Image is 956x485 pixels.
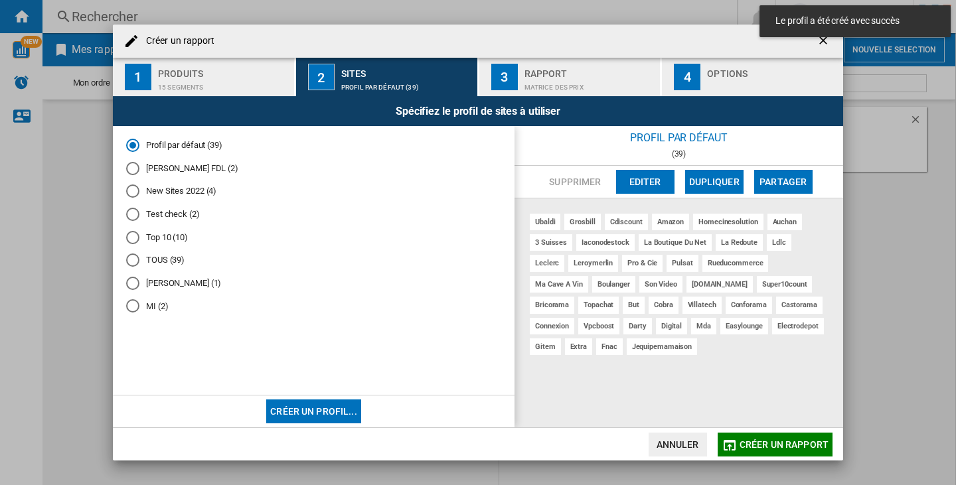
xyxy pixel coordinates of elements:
[479,58,662,96] button: 3 Rapport Matrice des prix
[341,63,472,77] div: Sites
[616,170,675,194] button: Editer
[667,255,698,271] div: pulsat
[693,214,763,230] div: homecinesolution
[682,297,722,313] div: villatech
[726,297,772,313] div: conforama
[685,170,744,194] button: Dupliquer
[652,214,689,230] div: amazon
[639,234,712,251] div: la boutique du net
[649,433,707,456] button: Annuler
[308,64,335,90] div: 2
[524,77,655,91] div: Matrice des prix
[757,276,813,293] div: super10count
[126,139,501,152] md-radio-button: Profil par défaut (39)
[720,318,768,334] div: easylounge
[565,338,593,355] div: extra
[605,214,648,230] div: cdiscount
[126,254,501,267] md-radio-button: TOUS (39)
[158,77,289,91] div: 15 segments
[530,338,561,355] div: gitem
[126,277,501,289] md-radio-button: ubaldi (1)
[767,214,802,230] div: auchan
[296,58,479,96] button: 2 Sites Profil par défaut (39)
[686,276,753,293] div: [DOMAIN_NAME]
[754,170,813,194] button: Partager
[740,439,829,450] span: Créer un rapport
[491,64,518,90] div: 3
[545,170,605,194] button: Supprimer
[341,77,472,91] div: Profil par défaut (39)
[702,255,769,271] div: rueducommerce
[126,208,501,221] md-radio-button: Test check (2)
[113,96,843,126] div: Spécifiez le profil de sites à utiliser
[596,338,623,355] div: fnac
[691,318,716,334] div: mda
[126,300,501,312] md-radio-button: MI (2)
[139,35,215,48] h4: Créer un rapport
[578,297,619,313] div: topachat
[662,58,843,96] button: 4 Options
[767,234,791,251] div: ldlc
[125,64,151,90] div: 1
[772,318,824,334] div: electrodepot
[524,63,655,77] div: Rapport
[718,433,833,456] button: Créer un rapport
[716,234,763,251] div: la redoute
[530,318,574,334] div: connexion
[649,297,678,313] div: cobra
[530,255,564,271] div: leclerc
[266,399,361,423] button: Créer un profil...
[126,185,501,198] md-radio-button: New Sites 2022 (4)
[126,162,501,174] md-radio-button: boulanger FDL (2)
[622,255,663,271] div: pro & cie
[707,63,838,77] div: Options
[623,318,652,334] div: darty
[568,255,618,271] div: leroymerlin
[623,297,645,313] div: but
[113,58,295,96] button: 1 Produits 15 segments
[656,318,687,334] div: digital
[530,276,588,293] div: ma cave a vin
[578,318,619,334] div: vpcboost
[776,297,823,313] div: castorama
[674,64,700,90] div: 4
[530,214,560,230] div: ubaldi
[627,338,698,355] div: jequipemamaison
[126,231,501,243] md-radio-button: Top 10 (10)
[530,234,572,251] div: 3 suisses
[158,63,289,77] div: Produits
[771,15,939,28] span: Le profil a été créé avec succès
[515,149,843,159] div: (39)
[530,297,574,313] div: bricorama
[515,126,843,149] div: Profil par défaut
[639,276,682,293] div: son video
[592,276,635,293] div: boulanger
[564,214,600,230] div: grosbill
[576,234,635,251] div: iaconodestock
